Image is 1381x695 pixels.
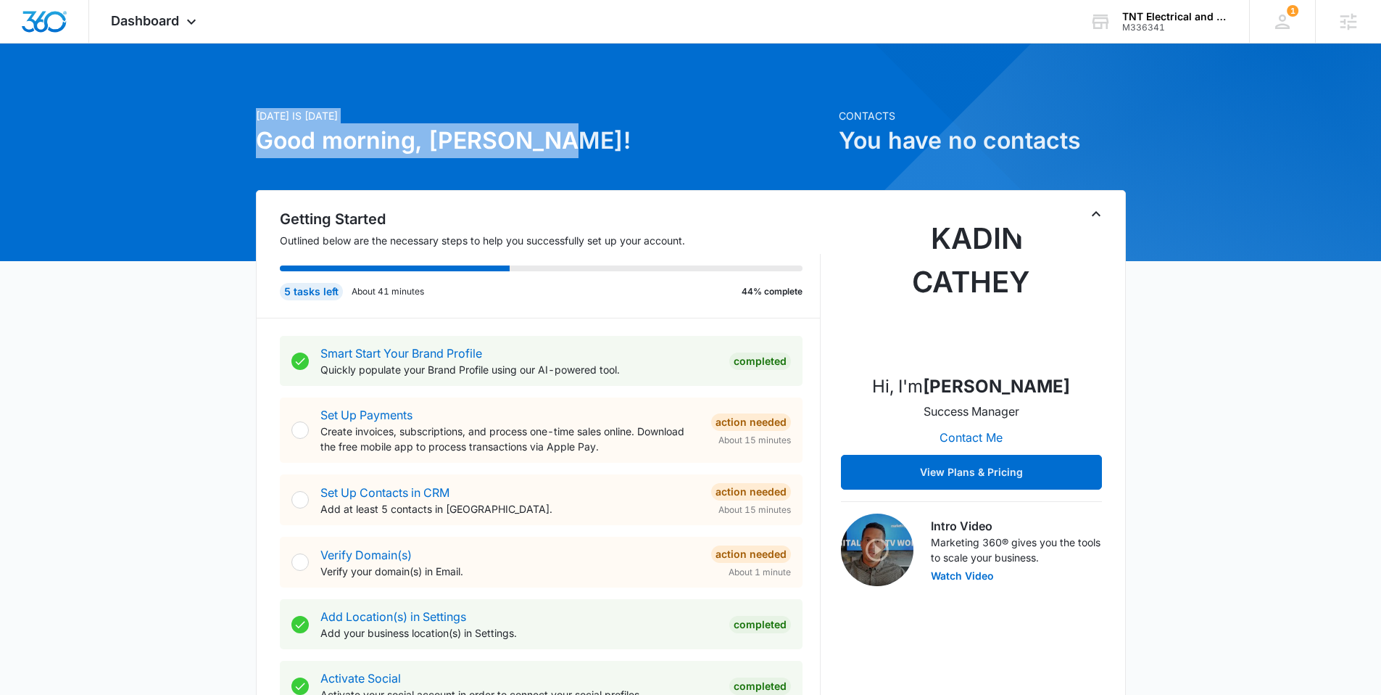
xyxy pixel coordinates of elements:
div: notifications count [1287,5,1298,17]
span: About 15 minutes [718,503,791,517]
div: Action Needed [711,546,791,563]
p: Hi, I'm [872,374,1070,400]
span: About 15 minutes [718,434,791,447]
button: Contact Me [925,420,1017,455]
h1: Good morning, [PERSON_NAME]! [256,123,830,158]
div: account id [1122,22,1228,33]
p: Verify your domain(s) in Email. [320,564,700,579]
p: 44% complete [742,285,803,298]
p: Quickly populate your Brand Profile using our AI-powered tool. [320,362,718,377]
h2: Getting Started [280,208,821,230]
a: Set Up Contacts in CRM [320,485,449,500]
a: Verify Domain(s) [320,548,412,562]
div: Action Needed [711,414,791,431]
span: 1 [1287,5,1298,17]
a: Activate Social [320,671,401,686]
p: Contacts [839,108,1126,123]
div: account name [1122,11,1228,22]
img: Intro Video [841,514,913,586]
div: Completed [729,616,791,633]
div: Completed [729,353,791,370]
button: View Plans & Pricing [841,455,1102,490]
div: 5 tasks left [280,283,343,300]
strong: [PERSON_NAME] [923,376,1070,397]
p: Success Manager [924,403,1019,420]
img: Kadin Cathey [899,217,1044,362]
a: Smart Start Your Brand Profile [320,346,482,361]
p: About 41 minutes [352,285,424,298]
div: Action Needed [711,483,791,501]
h3: Intro Video [931,517,1102,535]
p: Outlined below are the necessary steps to help you successfully set up your account. [280,233,821,248]
p: Marketing 360® gives you the tools to scale your business. [931,535,1102,565]
p: [DATE] is [DATE] [256,108,830,123]
h1: You have no contacts [839,123,1126,158]
button: Toggle Collapse [1087,205,1105,223]
p: Add your business location(s) in Settings. [320,625,718,641]
a: Add Location(s) in Settings [320,609,466,624]
p: Create invoices, subscriptions, and process one-time sales online. Download the free mobile app t... [320,424,700,454]
a: Set Up Payments [320,408,412,422]
span: About 1 minute [729,566,791,579]
div: Completed [729,678,791,695]
p: Add at least 5 contacts in [GEOGRAPHIC_DATA]. [320,501,700,517]
span: Dashboard [111,13,179,28]
button: Watch Video [931,571,994,581]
